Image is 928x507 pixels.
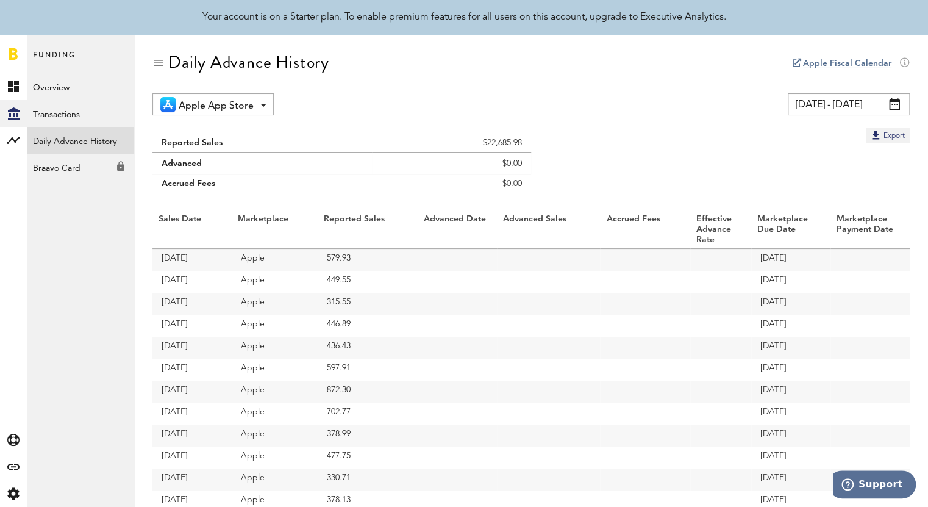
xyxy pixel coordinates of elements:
[318,447,418,469] td: 477.75
[318,469,418,491] td: 330.71
[232,403,318,425] td: Apple
[27,100,134,127] a: Transactions
[751,315,830,337] td: [DATE]
[318,249,418,271] td: 579.93
[152,249,232,271] td: [DATE]
[27,127,134,154] a: Daily Advance History
[318,337,418,359] td: 436.43
[152,315,232,337] td: [DATE]
[168,52,329,72] div: Daily Advance History
[27,73,134,100] a: Overview
[751,271,830,293] td: [DATE]
[866,128,910,143] button: Export
[232,381,318,403] td: Apple
[152,359,232,381] td: [DATE]
[152,337,232,359] td: [DATE]
[232,249,318,271] td: Apple
[318,211,418,249] th: Reported Sales
[751,249,830,271] td: [DATE]
[232,211,318,249] th: Marketplace
[160,97,176,112] img: 21.png
[372,174,531,200] td: $0.00
[751,211,830,249] th: Marketplace Due Date
[751,403,830,425] td: [DATE]
[751,337,830,359] td: [DATE]
[318,293,418,315] td: 315.55
[152,271,232,293] td: [DATE]
[869,129,882,141] img: Export
[152,469,232,491] td: [DATE]
[318,425,418,447] td: 378.99
[232,337,318,359] td: Apple
[33,48,76,73] span: Funding
[751,359,830,381] td: [DATE]
[232,293,318,315] td: Apple
[372,128,531,153] td: $22,685.98
[152,425,232,447] td: [DATE]
[152,381,232,403] td: [DATE]
[152,211,232,249] th: Sales Date
[152,293,232,315] td: [DATE]
[803,59,891,68] a: Apple Fiscal Calendar
[318,403,418,425] td: 702.77
[690,211,751,249] th: Effective Advance Rate
[152,174,372,200] td: Accrued Fees
[232,469,318,491] td: Apple
[232,271,318,293] td: Apple
[232,425,318,447] td: Apple
[751,447,830,469] td: [DATE]
[833,470,916,501] iframe: Opens a widget where you can find more information
[152,128,372,153] td: Reported Sales
[600,211,690,249] th: Accrued Fees
[372,153,531,174] td: $0.00
[751,293,830,315] td: [DATE]
[202,10,726,24] div: Your account is on a Starter plan. To enable premium features for all users on this account, upgr...
[751,425,830,447] td: [DATE]
[497,211,601,249] th: Advanced Sales
[27,154,134,176] div: Braavo Card
[830,211,910,249] th: Marketplace Payment Date
[152,153,372,174] td: Advanced
[418,211,497,249] th: Advanced Date
[318,315,418,337] td: 446.89
[751,469,830,491] td: [DATE]
[179,96,254,117] span: Apple App Store
[232,359,318,381] td: Apple
[318,359,418,381] td: 597.91
[318,271,418,293] td: 449.55
[751,381,830,403] td: [DATE]
[152,403,232,425] td: [DATE]
[232,447,318,469] td: Apple
[318,381,418,403] td: 872.30
[152,447,232,469] td: [DATE]
[232,315,318,337] td: Apple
